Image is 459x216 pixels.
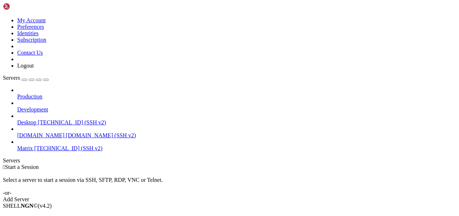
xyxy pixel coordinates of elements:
[17,100,456,113] li: Development
[3,3,44,10] img: Shellngn
[5,164,39,170] span: Start a Session
[17,145,456,152] a: Matrix [TECHNICAL_ID] (SSH v2)
[17,126,456,139] li: [DOMAIN_NAME] [DOMAIN_NAME] (SSH v2)
[17,63,34,69] a: Logout
[17,17,46,23] a: My Account
[21,203,34,209] b: NGN
[17,119,36,125] span: Desktop
[17,145,33,151] span: Matrix
[17,139,456,152] li: Matrix [TECHNICAL_ID] (SSH v2)
[17,106,456,113] a: Development
[17,24,44,30] a: Preferences
[17,87,456,100] li: Production
[38,203,52,209] span: 4.2.0
[3,75,49,81] a: Servers
[17,93,456,100] a: Production
[17,50,43,56] a: Contact Us
[17,132,65,138] span: [DOMAIN_NAME]
[3,75,20,81] span: Servers
[17,119,456,126] a: Desktop [TECHNICAL_ID] (SSH v2)
[17,113,456,126] li: Desktop [TECHNICAL_ID] (SSH v2)
[3,203,52,209] span: SHELL ©
[3,164,5,170] span: 
[66,132,136,138] span: [DOMAIN_NAME] (SSH v2)
[17,37,46,43] a: Subscription
[17,93,42,100] span: Production
[17,30,39,36] a: Identities
[38,119,106,125] span: [TECHNICAL_ID] (SSH v2)
[3,157,456,164] div: Servers
[17,132,456,139] a: [DOMAIN_NAME] [DOMAIN_NAME] (SSH v2)
[17,106,48,112] span: Development
[3,196,456,203] div: Add Server
[34,145,103,151] span: [TECHNICAL_ID] (SSH v2)
[3,170,456,196] div: Select a server to start a session via SSH, SFTP, RDP, VNC or Telnet. -or-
